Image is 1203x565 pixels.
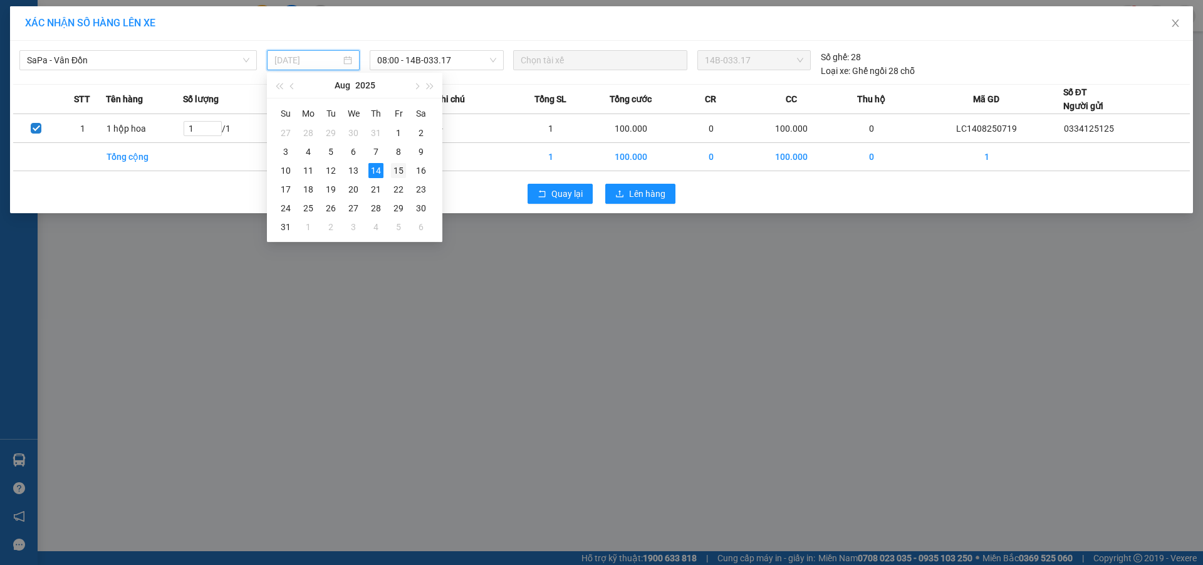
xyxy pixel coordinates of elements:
span: Loại xe: [821,64,850,78]
button: Close [1158,6,1193,41]
div: 1 [391,125,406,140]
span: CR [705,92,716,106]
td: 1 [910,143,1063,171]
td: 2025-07-28 [297,124,320,142]
td: 1 [60,114,106,143]
div: 19 [323,182,338,197]
div: 28 [821,50,861,64]
div: 1 [301,219,316,235]
div: 17 [278,182,293,197]
div: 30 [346,125,361,140]
th: Tu [320,103,342,124]
span: upload [615,189,624,199]
div: 29 [391,201,406,216]
span: close [1170,18,1180,28]
span: 0334125125 [1064,124,1114,134]
div: 18 [301,182,316,197]
th: Mo [297,103,320,124]
div: 12 [323,163,338,178]
td: 2025-07-29 [320,124,342,142]
td: 2025-08-20 [342,180,365,199]
td: Tổng cộng [106,143,183,171]
td: 100.000 [589,143,672,171]
span: SaPa - Vân Đồn [27,51,249,70]
td: 2025-08-14 [365,161,387,180]
div: 5 [323,144,338,159]
div: 26 [323,201,338,216]
div: 13 [346,163,361,178]
button: uploadLên hàng [605,184,675,204]
td: 0 [672,143,749,171]
td: 100.000 [750,143,833,171]
td: 1 [512,114,589,143]
div: 24 [278,201,293,216]
td: 2025-09-01 [297,218,320,236]
span: Số ghế: [821,50,849,64]
td: 2025-09-05 [387,218,410,236]
div: 31 [368,125,383,140]
div: 3 [278,144,293,159]
span: 08:00 - 14B-033.17 [377,51,496,70]
td: 2025-08-07 [365,142,387,161]
div: 25 [301,201,316,216]
div: 7 [368,144,383,159]
div: 23 [414,182,429,197]
td: / 1 [183,114,280,143]
div: 6 [414,219,429,235]
span: Quay lại [551,187,583,201]
div: 27 [278,125,293,140]
span: 14B-033.17 [705,51,803,70]
th: Fr [387,103,410,124]
div: 30 [414,201,429,216]
td: LC1408250719 [910,114,1063,143]
span: Thu hộ [857,92,885,106]
td: 2025-08-01 [387,124,410,142]
td: 2025-08-23 [410,180,432,199]
div: 2 [323,219,338,235]
span: Gửi hàng [GEOGRAPHIC_DATA]: Hotline: [18,36,138,81]
td: 2025-08-15 [387,161,410,180]
td: 2025-08-09 [410,142,432,161]
input: 14/08/2025 [274,53,341,67]
div: 10 [278,163,293,178]
div: 22 [391,182,406,197]
td: 2025-09-04 [365,218,387,236]
td: 0 [833,114,910,143]
div: 15 [391,163,406,178]
div: 27 [346,201,361,216]
td: 2025-08-10 [274,161,297,180]
th: Th [365,103,387,124]
div: 11 [301,163,316,178]
td: 2025-07-27 [274,124,297,142]
span: Lên hàng [629,187,665,201]
td: 2025-08-19 [320,180,342,199]
th: Su [274,103,297,124]
button: rollbackQuay lại [528,184,593,204]
td: 2025-08-30 [410,199,432,218]
span: Mã GD [973,92,999,106]
td: 0 [672,114,749,143]
div: 28 [368,201,383,216]
span: Ghi chú [435,92,465,106]
td: 1 [512,143,589,171]
td: 2025-08-03 [274,142,297,161]
td: 2025-08-04 [297,142,320,161]
div: 29 [323,125,338,140]
td: 1 hộp hoa [106,114,183,143]
td: 0 [833,143,910,171]
div: 8 [391,144,406,159]
div: 5 [391,219,406,235]
strong: 0888 827 827 - 0848 827 827 [38,59,137,81]
div: Ghế ngồi 28 chỗ [821,64,915,78]
td: 2025-08-08 [387,142,410,161]
td: 2025-08-31 [274,218,297,236]
span: Tổng SL [534,92,566,106]
td: 2025-07-30 [342,124,365,142]
span: CC [786,92,797,106]
div: 6 [346,144,361,159]
div: 4 [368,219,383,235]
div: 21 [368,182,383,197]
div: 14 [368,163,383,178]
button: Aug [335,73,350,98]
div: 9 [414,144,429,159]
